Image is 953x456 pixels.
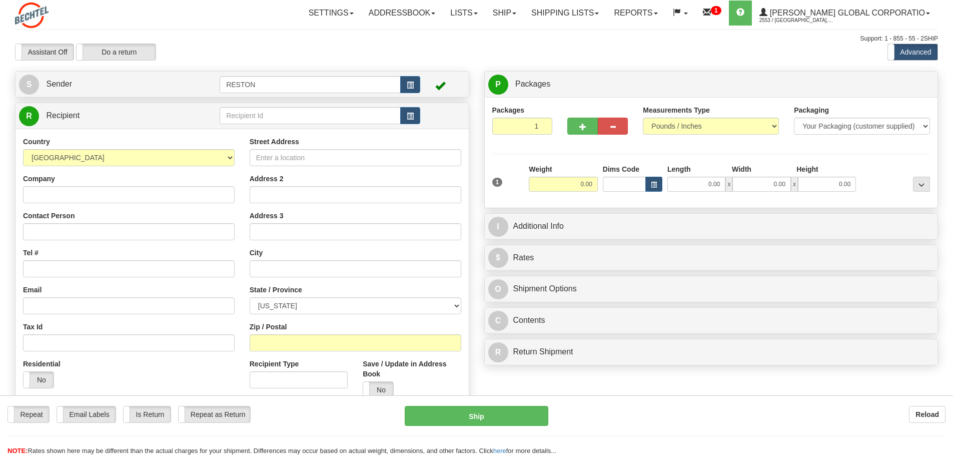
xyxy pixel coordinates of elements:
a: R Recipient [19,106,198,126]
a: 1 [695,1,729,26]
a: CContents [488,310,934,331]
input: Recipient Id [220,107,401,124]
a: here [493,447,506,454]
input: Enter a location [250,149,461,166]
span: O [488,279,508,299]
span: C [488,311,508,331]
label: Repeat as Return [179,406,250,422]
label: No [24,372,54,388]
label: Is Return [124,406,171,422]
label: Weight [529,164,552,174]
label: Height [796,164,818,174]
label: Email Labels [57,406,116,422]
label: Dims Code [603,164,639,174]
label: Advanced [888,44,937,60]
label: Country [23,137,50,147]
a: Addressbook [361,1,443,26]
label: Packages [492,105,525,115]
label: Width [732,164,751,174]
a: RReturn Shipment [488,342,934,362]
label: Company [23,174,55,184]
a: $Rates [488,248,934,268]
label: Address 2 [250,174,284,184]
a: OShipment Options [488,279,934,299]
label: City [250,248,263,258]
label: Save / Update in Address Book [363,359,461,379]
button: Reload [909,406,945,423]
span: Packages [515,80,550,88]
span: 1 [492,178,503,187]
span: R [488,342,508,362]
span: x [725,177,732,192]
a: Lists [443,1,485,26]
span: Recipient [46,111,80,120]
label: Contact Person [23,211,75,221]
label: Do a return [77,44,156,60]
label: Street Address [250,137,299,147]
label: Repeat [8,406,49,422]
a: IAdditional Info [488,216,934,237]
div: Support: 1 - 855 - 55 - 2SHIP [15,35,938,43]
span: R [19,106,39,126]
iframe: chat widget [930,177,952,279]
input: Sender Id [220,76,401,93]
span: S [19,75,39,95]
sup: 1 [711,6,721,15]
a: S Sender [19,74,220,95]
a: P Packages [488,74,934,95]
a: Shipping lists [524,1,606,26]
label: Length [667,164,691,174]
label: No [363,382,393,398]
span: [PERSON_NAME] Global Corporatio [767,9,925,17]
label: Tel # [23,248,39,258]
label: Zip / Postal [250,322,287,332]
a: [PERSON_NAME] Global Corporatio 2553 / [GEOGRAPHIC_DATA], [PERSON_NAME] [752,1,937,26]
span: NOTE: [8,447,28,454]
span: P [488,75,508,95]
span: $ [488,248,508,268]
b: Reload [915,410,939,418]
span: 2553 / [GEOGRAPHIC_DATA], [PERSON_NAME] [759,16,834,26]
label: State / Province [250,285,302,295]
label: Recipient Type [250,359,299,369]
label: Email [23,285,42,295]
label: Measurements Type [643,105,710,115]
a: Reports [606,1,665,26]
a: Ship [485,1,524,26]
img: logo2553.jpg [15,3,49,28]
span: I [488,217,508,237]
a: Settings [301,1,361,26]
span: x [791,177,798,192]
label: Packaging [794,105,829,115]
div: ... [913,177,930,192]
label: Address 3 [250,211,284,221]
label: Assistant Off [16,44,74,60]
label: Tax Id [23,322,43,332]
span: Sender [46,80,72,88]
label: Residential [23,359,61,369]
button: Ship [405,406,548,426]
